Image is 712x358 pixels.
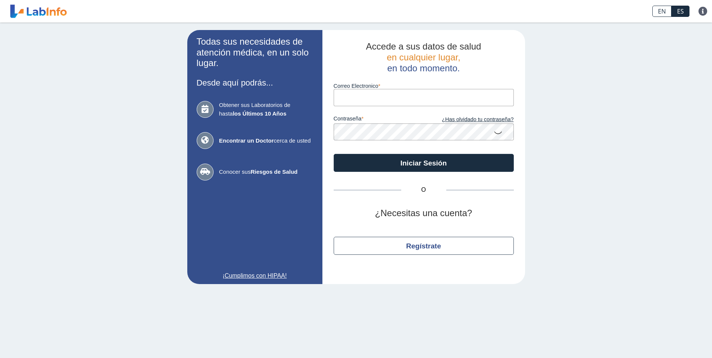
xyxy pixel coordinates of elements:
[334,237,514,255] button: Regístrate
[334,208,514,219] h2: ¿Necesitas una cuenta?
[366,41,481,51] span: Accede a sus datos de salud
[387,52,460,62] span: en cualquier lugar,
[334,116,424,124] label: contraseña
[219,137,313,145] span: cerca de usted
[387,63,460,73] span: en todo momento.
[219,101,313,118] span: Obtener sus Laboratorios de hasta
[197,36,313,69] h2: Todas sus necesidades de atención médica, en un solo lugar.
[401,185,446,194] span: O
[197,271,313,280] a: ¡Cumplimos con HIPAA!
[233,110,286,117] b: los Últimos 10 Años
[334,83,514,89] label: Correo Electronico
[334,154,514,172] button: Iniciar Sesión
[197,78,313,87] h3: Desde aquí podrás...
[424,116,514,124] a: ¿Has olvidado tu contraseña?
[671,6,689,17] a: ES
[652,6,671,17] a: EN
[251,168,298,175] b: Riesgos de Salud
[219,168,313,176] span: Conocer sus
[219,137,274,144] b: Encontrar un Doctor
